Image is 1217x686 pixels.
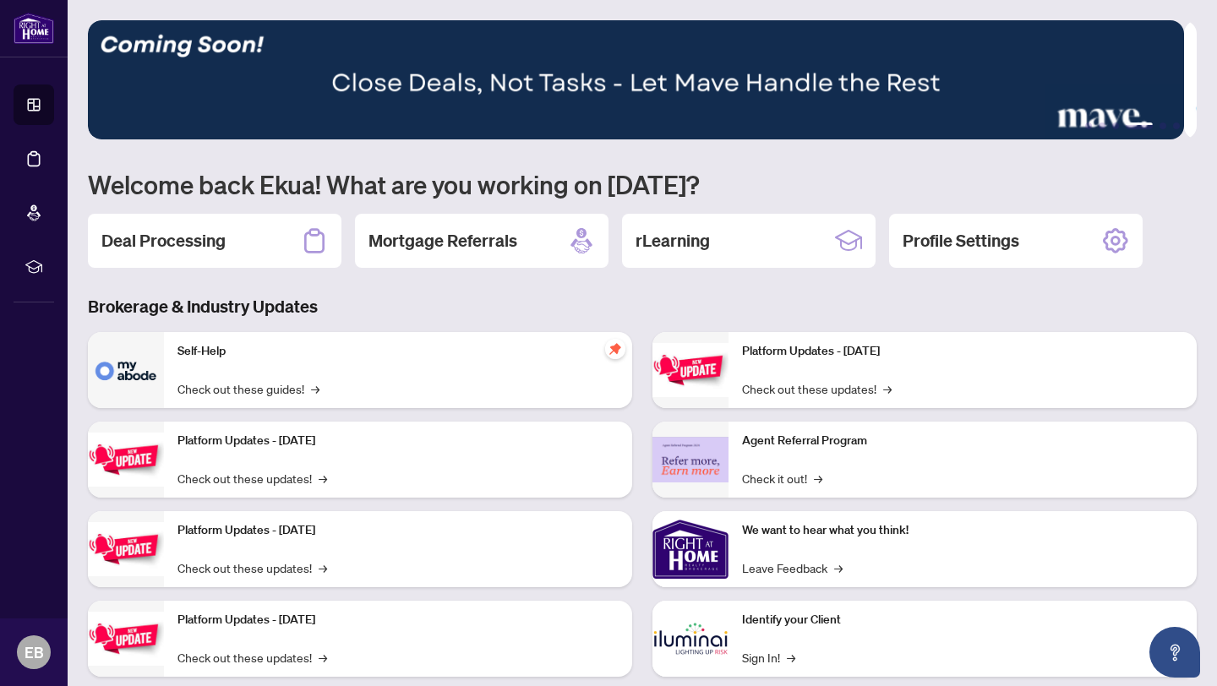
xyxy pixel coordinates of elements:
a: Check out these guides!→ [177,379,319,398]
h2: Mortgage Referrals [368,229,517,253]
span: → [319,469,327,487]
h1: Welcome back Ekua! What are you working on [DATE]? [88,168,1197,200]
p: Platform Updates - [DATE] [742,342,1183,361]
p: Agent Referral Program [742,432,1183,450]
button: 2 [1099,122,1105,129]
h3: Brokerage & Industry Updates [88,295,1197,318]
button: Open asap [1149,627,1200,678]
img: logo [14,13,54,44]
img: We want to hear what you think! [652,511,729,587]
a: Check out these updates!→ [742,379,892,398]
span: → [787,648,795,667]
span: → [319,648,327,667]
a: Check it out!→ [742,469,822,487]
img: Slide 3 [88,20,1184,139]
span: → [834,558,843,577]
p: We want to hear what you think! [742,521,1183,540]
a: Check out these updates!→ [177,648,327,667]
img: Self-Help [88,332,164,408]
p: Platform Updates - [DATE] [177,611,619,629]
button: 6 [1173,122,1180,129]
button: 3 [1112,122,1119,129]
a: Sign In!→ [742,648,795,667]
img: Agent Referral Program [652,437,729,483]
img: Platform Updates - September 16, 2025 [88,433,164,486]
a: Check out these updates!→ [177,469,327,487]
button: 4 [1126,122,1153,129]
img: Platform Updates - June 23, 2025 [652,343,729,396]
img: Platform Updates - July 21, 2025 [88,522,164,575]
h2: Deal Processing [101,229,226,253]
span: pushpin [605,339,625,359]
a: Check out these updates!→ [177,558,327,577]
img: Identify your Client [652,601,729,677]
span: → [883,379,892,398]
button: 5 [1160,122,1166,129]
p: Platform Updates - [DATE] [177,432,619,450]
span: → [319,558,327,577]
img: Platform Updates - July 8, 2025 [88,612,164,665]
button: 1 [1085,122,1092,129]
h2: rLearning [636,229,710,253]
span: EB [25,640,44,664]
span: → [814,469,822,487]
span: → [311,379,319,398]
p: Platform Updates - [DATE] [177,521,619,540]
p: Self-Help [177,342,619,361]
a: Leave Feedback→ [742,558,843,577]
p: Identify your Client [742,611,1183,629]
h2: Profile Settings [903,229,1019,253]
